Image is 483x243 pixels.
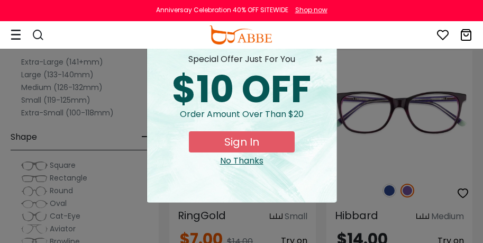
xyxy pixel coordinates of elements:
[156,108,328,131] div: Order amount over than $20
[295,5,327,15] div: Shop now
[156,71,328,108] div: $10 OFF
[156,5,288,15] div: Anniversay Celebration 40% OFF SITEWIDE
[156,155,328,167] div: Close
[209,25,271,44] img: abbeglasses.com
[290,5,327,14] a: Shop now
[315,53,328,66] span: ×
[315,53,328,66] button: Close
[189,131,295,152] button: Sign In
[156,53,328,66] div: special offer just for you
